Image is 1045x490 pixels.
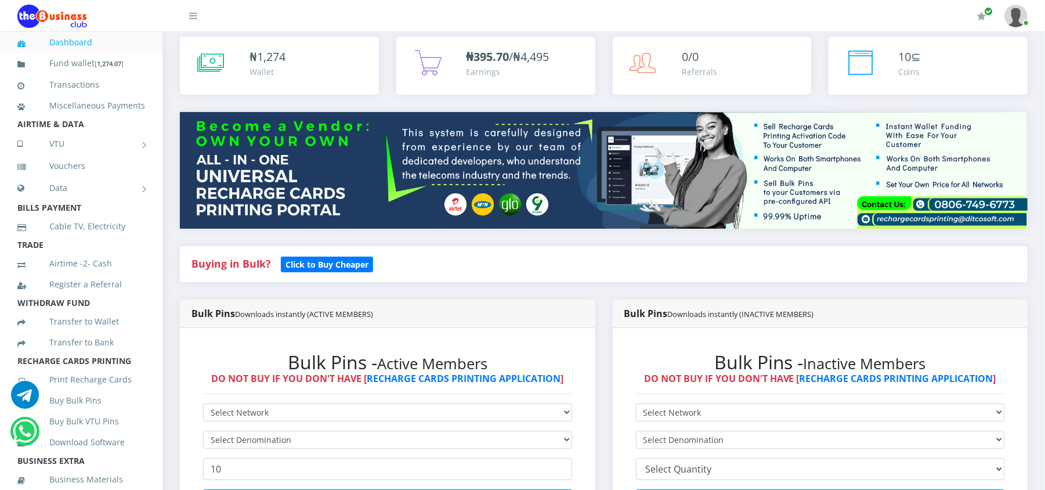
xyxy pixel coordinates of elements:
[191,257,270,271] strong: Buying in Bulk?
[97,59,121,68] b: 1,274.07
[17,271,145,298] a: Register a Referral
[257,49,285,64] span: 1,274
[17,29,145,56] a: Dashboard
[682,66,718,78] div: Referrals
[17,92,145,119] a: Miscellaneous Payments
[396,37,595,95] a: ₦395.70/₦4,495 Earnings
[235,309,373,319] small: Downloads instantly (ACTIVE MEMBERS)
[191,307,373,320] strong: Bulk Pins
[466,66,549,78] div: Earnings
[898,49,911,64] span: 10
[800,372,993,385] a: RECHARGE CARDS PRINTING APPLICATION
[17,71,145,98] a: Transactions
[17,329,145,356] a: Transfer to Bank
[1004,5,1028,27] img: User
[17,366,145,393] a: Print Recharge Cards
[17,250,145,277] a: Airtime -2- Cash
[613,37,812,95] a: 0/0 Referrals
[466,49,549,64] span: /₦4,495
[180,37,379,95] a: ₦1,274 Wallet
[682,49,699,64] span: 0/0
[17,153,145,179] a: Vouchers
[17,129,145,158] a: VTU
[17,174,145,203] a: Data
[17,429,145,456] a: Download Software
[17,213,145,240] a: Cable TV, Electricity
[898,48,921,66] div: ⊆
[977,12,986,21] i: Renew/Upgrade Subscription
[203,351,572,373] h2: Bulk Pins -
[285,259,368,270] b: Click to Buy Cheaper
[13,426,37,445] a: Chat for support
[377,354,487,374] small: Active Members
[466,49,509,64] b: ₦395.70
[17,387,145,414] a: Buy Bulk Pins
[984,7,993,16] span: Renew/Upgrade Subscription
[203,458,572,480] input: Enter Quantity
[804,354,926,374] small: Inactive Members
[95,59,124,68] small: [ ]
[668,309,814,319] small: Downloads instantly (INACTIVE MEMBERS)
[636,351,1005,373] h2: Bulk Pins -
[17,5,87,28] img: Logo
[281,257,373,271] a: Click to Buy Cheaper
[367,372,561,385] a: RECHARGE CARDS PRINTING APPLICATION
[17,408,145,435] a: Buy Bulk VTU Pins
[17,308,145,335] a: Transfer to Wallet
[250,66,285,78] div: Wallet
[180,112,1028,228] img: multitenant_rcp.png
[624,307,814,320] strong: Bulk Pins
[644,372,996,385] strong: DO NOT BUY IF YOU DON'T HAVE [ ]
[17,50,145,77] a: Fund wallet[1,274.07]
[211,372,563,385] strong: DO NOT BUY IF YOU DON'T HAVE [ ]
[11,390,39,409] a: Chat for support
[898,66,921,78] div: Coins
[250,48,285,66] div: ₦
